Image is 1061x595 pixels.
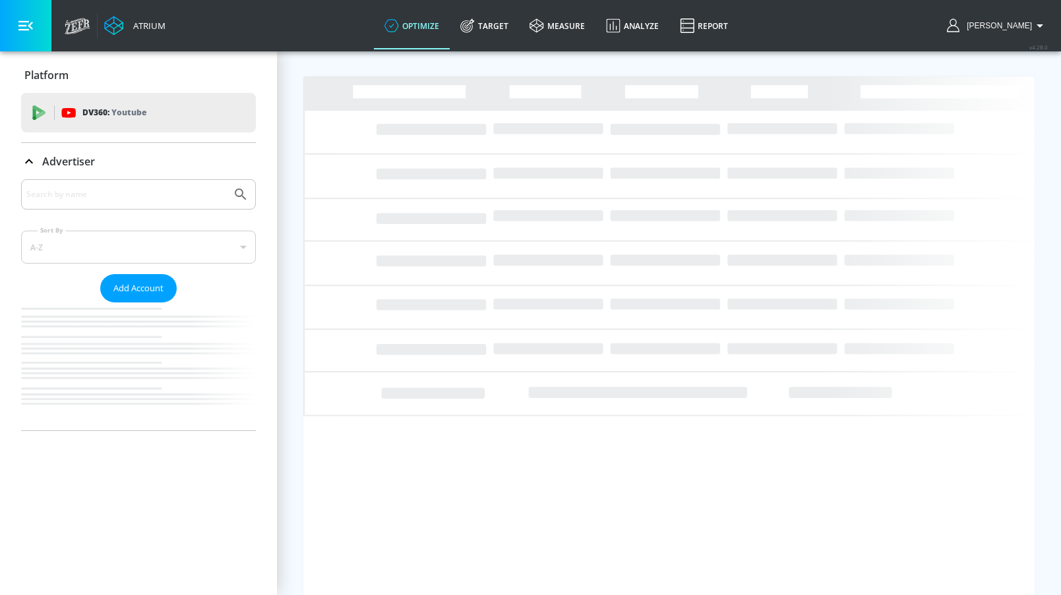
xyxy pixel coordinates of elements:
p: Platform [24,68,69,82]
p: Advertiser [42,154,95,169]
p: DV360: [82,105,146,120]
span: login as: chen.song@zefr.com [961,21,1032,30]
div: A-Z [21,231,256,264]
a: Report [669,2,739,49]
a: Atrium [104,16,166,36]
nav: list of Advertiser [21,302,256,430]
button: [PERSON_NAME] [947,18,1048,34]
a: measure [519,2,595,49]
div: Advertiser [21,179,256,430]
span: Add Account [113,281,164,296]
div: DV360: Youtube [21,93,256,132]
button: Add Account [100,274,177,302]
a: Target [450,2,519,49]
div: Advertiser [21,143,256,180]
div: Atrium [128,20,166,32]
input: Search by name [26,186,226,203]
div: Platform [21,57,256,94]
label: Sort By [38,226,66,235]
p: Youtube [111,105,146,119]
span: v 4.28.0 [1029,43,1048,51]
a: Analyze [595,2,669,49]
a: optimize [374,2,450,49]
